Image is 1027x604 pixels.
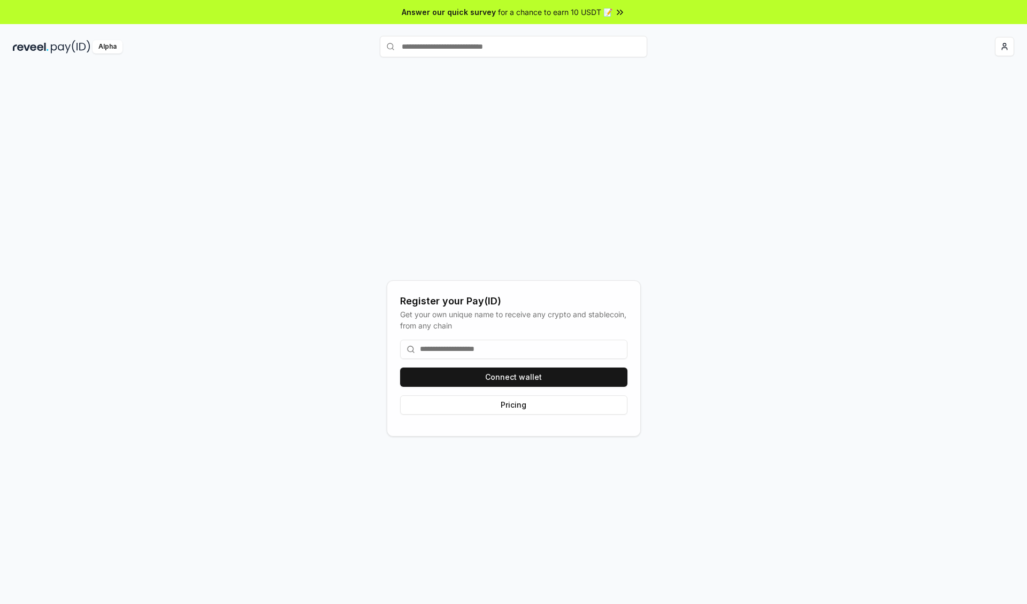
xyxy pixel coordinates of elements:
span: Answer our quick survey [402,6,496,18]
img: reveel_dark [13,40,49,53]
button: Pricing [400,395,627,415]
span: for a chance to earn 10 USDT 📝 [498,6,612,18]
div: Register your Pay(ID) [400,294,627,309]
button: Connect wallet [400,368,627,387]
div: Get your own unique name to receive any crypto and stablecoin, from any chain [400,309,627,331]
img: pay_id [51,40,90,53]
div: Alpha [93,40,122,53]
